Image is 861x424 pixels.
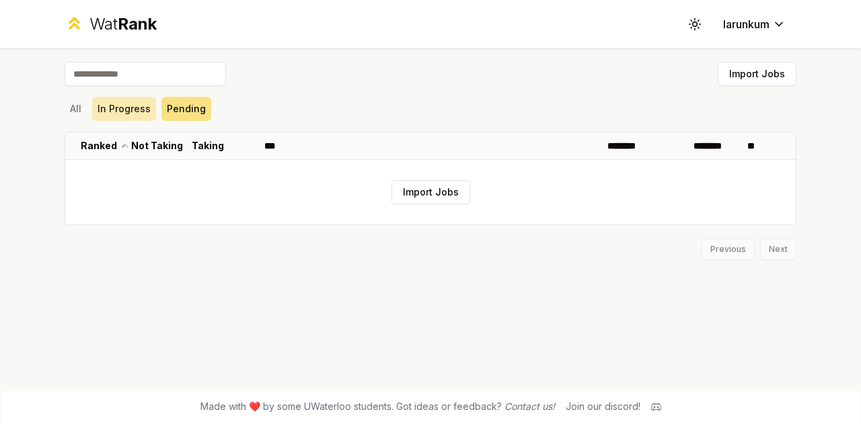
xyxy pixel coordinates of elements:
button: In Progress [92,97,156,121]
div: Join our discord! [566,400,640,413]
p: Taking [192,139,224,153]
button: Import Jobs [718,62,796,86]
span: Made with ❤️ by some UWaterloo students. Got ideas or feedback? [200,400,555,413]
span: larunkum [723,16,770,32]
button: Import Jobs [391,180,470,204]
button: larunkum [712,12,796,36]
p: Ranked [81,139,117,153]
p: Not Taking [131,139,183,153]
a: WatRank [65,13,157,35]
span: Rank [118,14,157,34]
div: Wat [89,13,157,35]
a: Contact us! [504,400,555,412]
button: All [65,97,87,121]
button: Pending [161,97,211,121]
